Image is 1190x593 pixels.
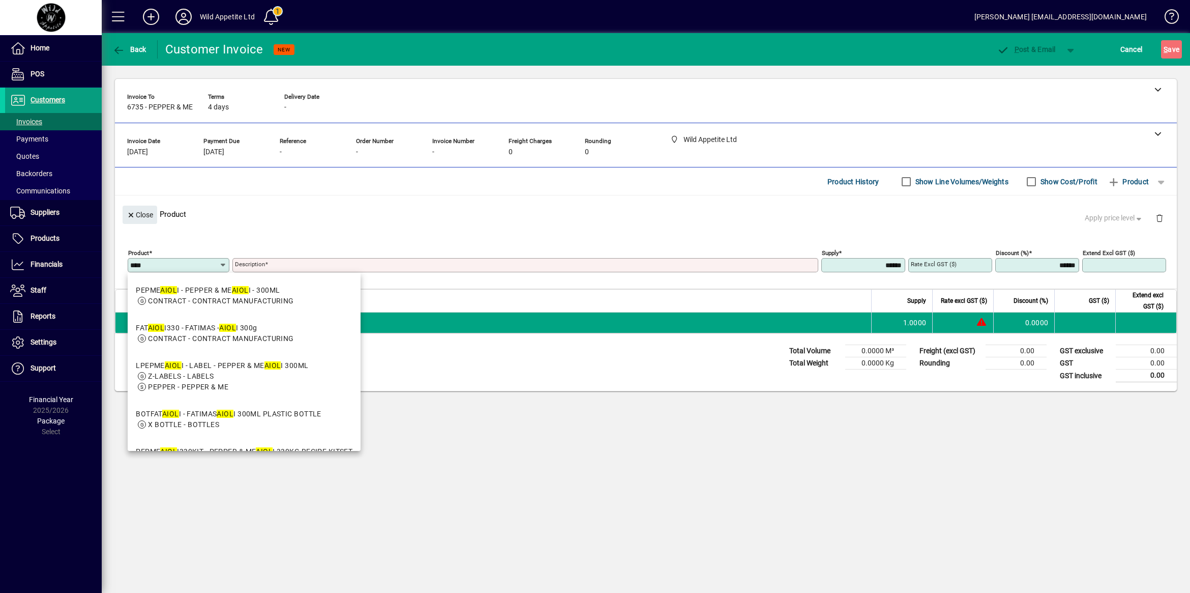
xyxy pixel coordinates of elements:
mat-option: PEPMEAIOLI - PEPPER & ME AIOLI - 300ML [128,277,361,315]
span: 6735 - PEPPER & ME [127,103,193,111]
a: Invoices [5,113,102,130]
td: 0.00 [1116,370,1177,382]
td: 0.00 [1116,345,1177,357]
div: Product [115,195,1177,233]
mat-option: PEPMEAIOLI330KIT - PEPPER & ME AIOLI 330KG RECIPE KITSET [128,438,361,487]
span: NEW [278,46,290,53]
span: Payments [10,135,48,143]
span: Z-LABELS - LABELS [148,372,214,380]
div: PEPME I330KIT - PEPPER & ME I 330KG RECIPE KITSET [136,446,352,457]
a: Home [5,36,102,61]
td: Freight (excl GST) [914,345,986,357]
td: GST exclusive [1055,345,1116,357]
span: S [1164,45,1168,53]
td: 0.00 [986,345,1047,357]
span: ost & Email [997,45,1056,53]
span: - [284,103,286,111]
div: [PERSON_NAME] [EMAIL_ADDRESS][DOMAIN_NAME] [974,9,1147,25]
a: POS [5,62,102,87]
em: AIOL [232,286,249,294]
em: AIOL [165,361,182,370]
em: AIOL [264,361,281,370]
span: Products [31,234,59,242]
span: Financial Year [29,396,73,404]
span: 4 days [208,103,229,111]
td: 0.0000 Kg [845,357,906,370]
span: Reports [31,312,55,320]
button: Profile [167,8,200,26]
label: Show Cost/Profit [1038,177,1097,187]
span: Suppliers [31,208,59,216]
span: Apply price level [1085,213,1144,223]
span: Financials [31,260,63,268]
app-page-header-button: Back [102,40,158,59]
div: FAT I330 - FATIMAS - I 300g [136,323,293,333]
span: X BOTTLE - BOTTLES [148,420,219,429]
a: Financials [5,252,102,277]
span: [DATE] [203,148,224,156]
td: 0.00 [1116,357,1177,370]
span: GST ($) [1089,295,1109,306]
div: BOTFAT I - FATIMAS I 300ML PLASTIC BOTTLE [136,409,321,419]
span: Staff [31,286,46,294]
td: Total Volume [784,345,845,357]
span: Discount (%) [1014,295,1048,306]
span: 1.0000 [903,318,927,328]
a: Suppliers [5,200,102,225]
mat-option: LPEPMEAIOLI - LABEL - PEPPER & ME AIOLI 300ML [128,352,361,401]
button: Delete [1147,206,1172,230]
em: AIOL [219,324,236,332]
span: CONTRACT - CONTRACT MANUFACTURING [148,334,293,343]
mat-label: Description [235,261,265,268]
td: 0.0000 [993,313,1054,333]
button: Product History [823,173,883,191]
span: Extend excl GST ($) [1122,290,1164,312]
a: Reports [5,304,102,329]
app-page-header-button: Close [120,210,160,219]
a: Settings [5,330,102,355]
button: Save [1161,40,1182,59]
span: Supply [907,295,926,306]
a: Staff [5,278,102,303]
span: Close [127,207,153,223]
mat-label: Extend excl GST ($) [1083,249,1135,257]
span: - [280,148,282,156]
div: Customer Invoice [165,41,263,58]
span: Backorders [10,170,52,178]
span: Cancel [1120,41,1143,58]
span: Invoices [10,118,42,126]
em: AIOL [148,324,165,332]
td: Rounding [914,357,986,370]
em: AIOL [217,410,233,418]
span: - [356,148,358,156]
span: Back [112,45,146,53]
span: POS [31,70,44,78]
td: Total Weight [784,357,845,370]
label: Show Line Volumes/Weights [913,177,1008,187]
span: Home [31,44,49,52]
mat-label: Product [128,249,149,257]
em: AIOL [256,447,273,456]
button: Post & Email [992,40,1061,59]
button: Apply price level [1081,209,1148,228]
em: AIOL [160,286,177,294]
span: Rate excl GST ($) [941,295,987,306]
td: GST [1055,357,1116,370]
span: ave [1164,41,1179,58]
div: Wild Appetite Ltd [200,9,255,25]
span: Package [37,417,65,425]
button: Close [123,206,157,224]
mat-option: BOTFATAIOLI - FATIMAS AIOLI 300ML PLASTIC BOTTLE [128,401,361,438]
span: 0 [585,148,589,156]
span: P [1015,45,1019,53]
span: Customers [31,96,65,104]
button: Cancel [1118,40,1145,59]
span: PEPPER - PEPPER & ME [148,383,228,391]
span: CONTRACT - CONTRACT MANUFACTURING [148,297,293,305]
span: - [432,148,434,156]
a: Knowledge Base [1157,2,1177,35]
span: Settings [31,338,56,346]
button: Back [110,40,149,59]
div: PEPME I - PEPPER & ME I - 300ML [136,285,293,296]
span: 0 [509,148,513,156]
